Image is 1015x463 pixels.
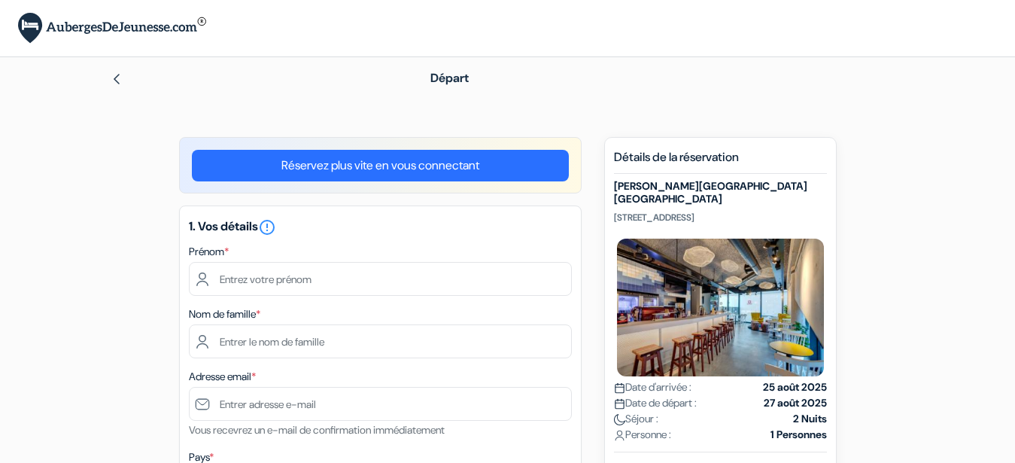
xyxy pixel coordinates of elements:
[189,218,572,236] h5: 1. Vos détails
[192,150,569,181] a: Réservez plus vite en vous connectant
[258,218,276,236] i: error_outline
[430,70,469,86] span: Départ
[614,427,671,443] span: Personne :
[614,414,625,425] img: moon.svg
[18,13,206,44] img: AubergesDeJeunesse.com
[763,379,827,395] strong: 25 août 2025
[614,382,625,394] img: calendar.svg
[614,150,827,174] h5: Détails de la réservation
[189,423,445,437] small: Vous recevrez un e-mail de confirmation immédiatement
[189,324,572,358] input: Entrer le nom de famille
[258,218,276,234] a: error_outline
[614,180,827,206] h5: [PERSON_NAME][GEOGRAPHIC_DATA] [GEOGRAPHIC_DATA]
[614,212,827,224] p: [STREET_ADDRESS]
[614,411,658,427] span: Séjour :
[189,262,572,296] input: Entrez votre prénom
[770,427,827,443] strong: 1 Personnes
[614,398,625,410] img: calendar.svg
[111,73,123,85] img: left_arrow.svg
[189,369,256,385] label: Adresse email
[614,430,625,441] img: user_icon.svg
[614,379,691,395] span: Date d'arrivée :
[793,411,827,427] strong: 2 Nuits
[764,395,827,411] strong: 27 août 2025
[189,244,229,260] label: Prénom
[189,387,572,421] input: Entrer adresse e-mail
[614,395,697,411] span: Date de départ :
[189,306,260,322] label: Nom de famille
